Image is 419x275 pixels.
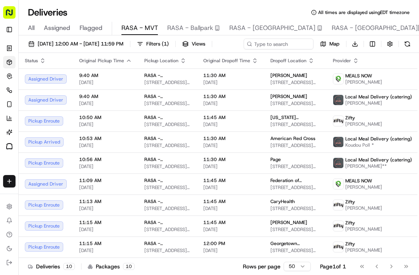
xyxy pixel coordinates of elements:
span: Zifty [345,241,355,247]
span: [STREET_ADDRESS][US_STATE] [144,79,191,86]
span: [DATE] [79,184,132,191]
div: 10 [123,263,135,270]
span: Local Meal Delivery (catering) [345,94,412,100]
h1: Deliveries [28,6,68,19]
span: 10:53 AM [79,135,132,142]
span: [STREET_ADDRESS][US_STATE] [144,247,191,254]
div: Packages [88,263,135,270]
button: Map [317,39,343,49]
div: Deliveries [28,263,75,270]
button: See all [120,100,141,109]
span: • [64,121,67,127]
span: [PERSON_NAME] [345,121,382,127]
img: melas_now_logo.png [333,74,343,84]
span: 9:40 AM [79,93,132,100]
img: zifty-logo-trans-sq.png [333,200,343,210]
img: zifty-logo-trans-sq.png [333,221,343,231]
span: [STREET_ADDRESS][PERSON_NAME] [270,121,320,128]
span: [DATE] [79,121,132,128]
span: Local Meal Delivery (catering) [345,136,412,142]
img: zifty-logo-trans-sq.png [333,242,343,252]
span: [PERSON_NAME]** [345,163,412,169]
span: Zifty [345,220,355,226]
span: RASA - [GEOGRAPHIC_DATA][PERSON_NAME] [144,198,191,205]
span: [DATE] [79,100,132,107]
span: [PERSON_NAME] [270,72,307,79]
a: Toast [3,140,16,152]
span: [STREET_ADDRESS][US_STATE] [144,142,191,149]
span: [STREET_ADDRESS][US_STATE][US_STATE] [270,226,320,233]
span: [STREET_ADDRESS][US_STATE] [144,121,191,128]
span: Knowledge Base [16,174,59,182]
span: [DATE] [203,184,258,191]
span: Pickup Location [144,58,178,64]
span: [DATE] [79,142,132,149]
span: [DATE] [203,79,258,86]
span: Local Meal Delivery (catering) [345,157,412,163]
img: Jonathan Racinos [8,113,20,126]
span: 10:56 AM [79,156,132,163]
span: 11:30 AM [203,156,258,163]
img: lmd_logo.png [333,158,343,168]
span: [DATE] [203,205,258,212]
img: 1724597045416-56b7ee45-8013-43a0-a6f9-03cb97ddad50 [16,74,30,88]
div: We're available if you need us! [35,82,107,88]
span: Pylon [77,193,94,199]
span: 10:50 AM [79,114,132,121]
span: [STREET_ADDRESS][US_STATE] [270,79,320,86]
span: Koudou Poll * [345,142,412,148]
img: Jonathan Racinos [8,134,20,147]
span: [STREET_ADDRESS][US_STATE] [270,247,320,254]
img: Toast logo [6,143,12,149]
span: [STREET_ADDRESS][US_STATE] [270,100,320,107]
span: All times are displayed using EDT timezone [318,9,410,16]
span: [DATE] [79,205,132,212]
span: 9:40 AM [79,72,132,79]
span: [DATE] [203,163,258,170]
span: Views [192,40,205,47]
span: Zifty [345,199,355,205]
span: [DATE] [69,142,85,148]
span: API Documentation [73,174,125,182]
button: Start new chat [132,77,141,86]
span: RASA - [GEOGRAPHIC_DATA][PERSON_NAME] [144,240,191,247]
span: 11:30 AM [203,72,258,79]
span: Original Pickup Time [79,58,124,64]
span: 11:15 AM [79,240,132,247]
span: [PERSON_NAME] [345,205,382,211]
span: Dropoff Location [270,58,306,64]
span: Federation of [DEMOGRAPHIC_DATA] Scientists [270,177,320,184]
span: • [64,142,67,148]
span: [PERSON_NAME] [345,100,412,106]
span: RASA - [GEOGRAPHIC_DATA][PERSON_NAME] [144,114,191,121]
div: Page 1 of 1 [320,263,346,270]
span: 11:30 AM [203,135,258,142]
div: Start new chat [35,74,127,82]
span: Provider [333,58,351,64]
img: lmd_logo.png [333,95,343,105]
a: 📗Knowledge Base [5,171,62,185]
span: RASA - [GEOGRAPHIC_DATA][PERSON_NAME] [144,177,191,184]
span: 11:45 AM [203,114,258,121]
span: Filters [146,40,169,47]
span: [DATE] [79,226,132,233]
span: Zifty [345,115,355,121]
span: MEALS NOW [345,178,372,184]
img: Nash [8,8,23,23]
img: 1736555255976-a54dd68f-1ca7-489b-9aae-adbdc363a1c4 [8,74,22,88]
span: [PERSON_NAME] [270,93,307,100]
span: CaryHealth [270,198,295,205]
input: Got a question? Start typing here... [20,50,140,58]
span: RASA - MVT [121,23,158,33]
span: RASA - [GEOGRAPHIC_DATA][PERSON_NAME] [144,72,191,79]
span: [DATE] [203,121,258,128]
span: RASA - [GEOGRAPHIC_DATA] [229,23,315,33]
span: 11:09 AM [79,177,132,184]
span: Status [25,58,38,64]
span: Assigned [44,23,70,33]
span: [DATE] [79,247,132,254]
span: [US_STATE] Nephrology Associates [270,114,320,121]
span: [DATE] 12:00 AM - [DATE] 11:59 PM [38,40,123,47]
span: [PERSON_NAME] [345,226,382,232]
span: Flagged [80,23,102,33]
